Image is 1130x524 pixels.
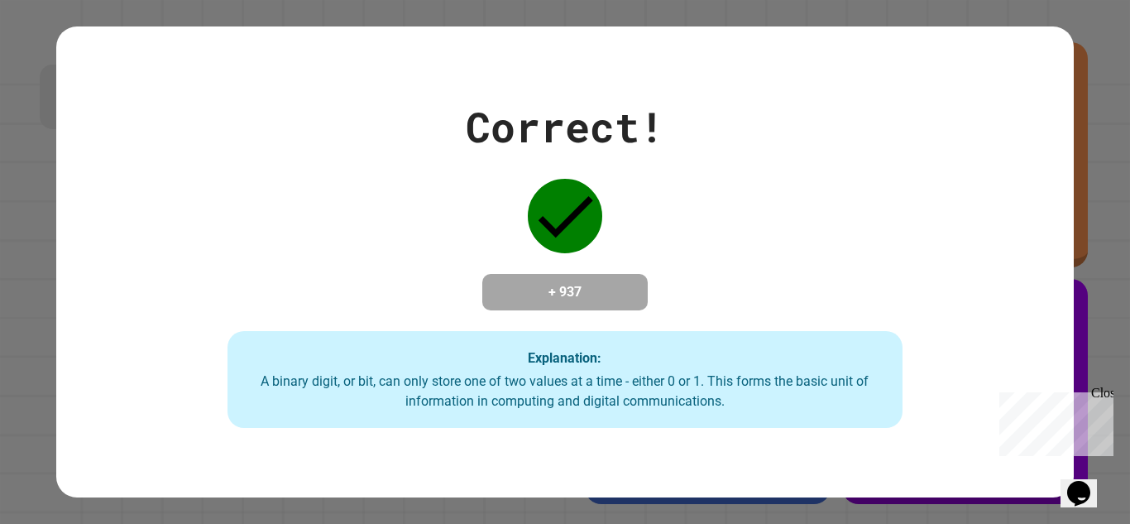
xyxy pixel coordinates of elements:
[7,7,114,105] div: Chat with us now!Close
[244,372,886,411] div: A binary digit, or bit, can only store one of two values at a time - either 0 or 1. This forms th...
[993,386,1113,456] iframe: chat widget
[499,282,631,302] h4: + 937
[528,349,601,365] strong: Explanation:
[1061,458,1113,507] iframe: chat widget
[466,96,664,158] div: Correct!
